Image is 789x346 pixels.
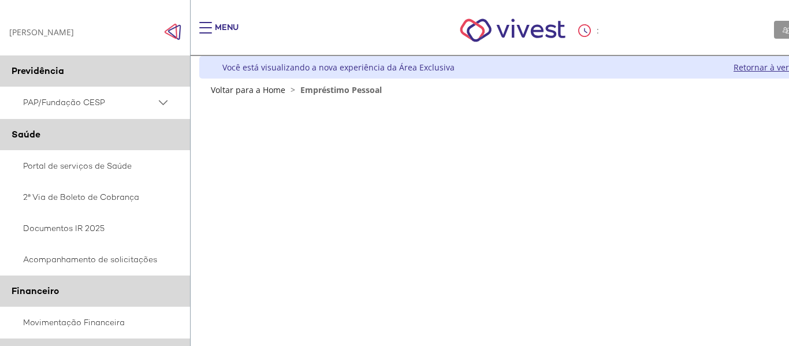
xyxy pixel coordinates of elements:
[222,62,455,73] div: Você está visualizando a nova experiência da Área Exclusiva
[300,84,382,95] span: Empréstimo Pessoal
[12,128,40,140] span: Saúde
[288,84,298,95] span: >
[447,6,578,55] img: Vivest
[12,65,64,77] span: Previdência
[9,27,74,38] div: [PERSON_NAME]
[164,23,181,40] img: Fechar menu
[211,84,285,95] a: Voltar para a Home
[12,285,59,297] span: Financeiro
[23,95,156,110] span: PAP/Fundação CESP
[164,23,181,40] span: Click to close side navigation.
[578,24,601,37] div: :
[215,22,239,45] div: Menu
